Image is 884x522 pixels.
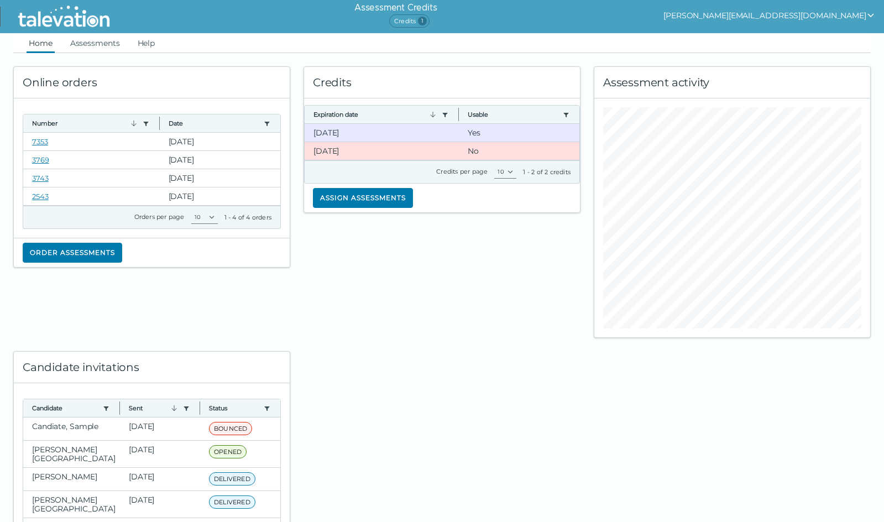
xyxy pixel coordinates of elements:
a: 3743 [32,174,49,182]
clr-dg-cell: [DATE] [305,124,459,142]
clr-dg-cell: [PERSON_NAME] [23,468,120,490]
span: DELIVERED [209,495,255,509]
button: Status [209,404,259,413]
button: Number [32,119,138,128]
div: 1 - 2 of 2 credits [523,168,571,176]
label: Orders per page [134,213,185,221]
button: Column resize handle [455,102,462,126]
clr-dg-cell: [DATE] [120,491,200,518]
a: Help [135,33,158,53]
span: OPENED [209,445,247,458]
button: Column resize handle [196,396,203,420]
button: Column resize handle [116,396,123,420]
h6: Assessment Credits [354,1,437,14]
button: Usable [468,110,558,119]
clr-dg-cell: [DATE] [120,417,200,440]
img: Talevation_Logo_Transparent_white.png [13,3,114,30]
button: show user actions [663,9,875,22]
button: Sent [129,404,179,413]
clr-dg-cell: Candiate, Sample [23,417,120,440]
a: 7353 [32,137,48,146]
button: Candidate [32,404,98,413]
button: Order assessments [23,243,122,263]
clr-dg-cell: No [459,142,579,160]
clr-dg-cell: [DATE] [160,187,281,205]
div: Candidate invitations [14,352,290,383]
button: Date [169,119,260,128]
clr-dg-cell: [DATE] [160,151,281,169]
div: Credits [304,67,580,98]
a: 2543 [32,192,49,201]
span: Credits [389,14,430,28]
div: Assessment activity [594,67,870,98]
clr-dg-cell: [DATE] [160,133,281,150]
span: DELIVERED [209,472,255,486]
clr-dg-cell: [DATE] [120,468,200,490]
button: Column resize handle [156,111,163,135]
a: Assessments [68,33,122,53]
button: Expiration date [313,110,437,119]
span: BOUNCED [209,422,252,435]
div: Online orders [14,67,290,98]
a: 3769 [32,155,49,164]
span: 1 [418,17,427,25]
clr-dg-cell: Yes [459,124,579,142]
div: 1 - 4 of 4 orders [224,213,271,222]
clr-dg-cell: [PERSON_NAME][GEOGRAPHIC_DATA] [23,441,120,467]
button: Assign assessments [313,188,413,208]
clr-dg-cell: [PERSON_NAME][GEOGRAPHIC_DATA] [23,491,120,518]
label: Credits per page [436,168,488,175]
clr-dg-cell: [DATE] [120,441,200,467]
a: Home [27,33,55,53]
clr-dg-cell: [DATE] [305,142,459,160]
clr-dg-cell: [DATE] [160,169,281,187]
